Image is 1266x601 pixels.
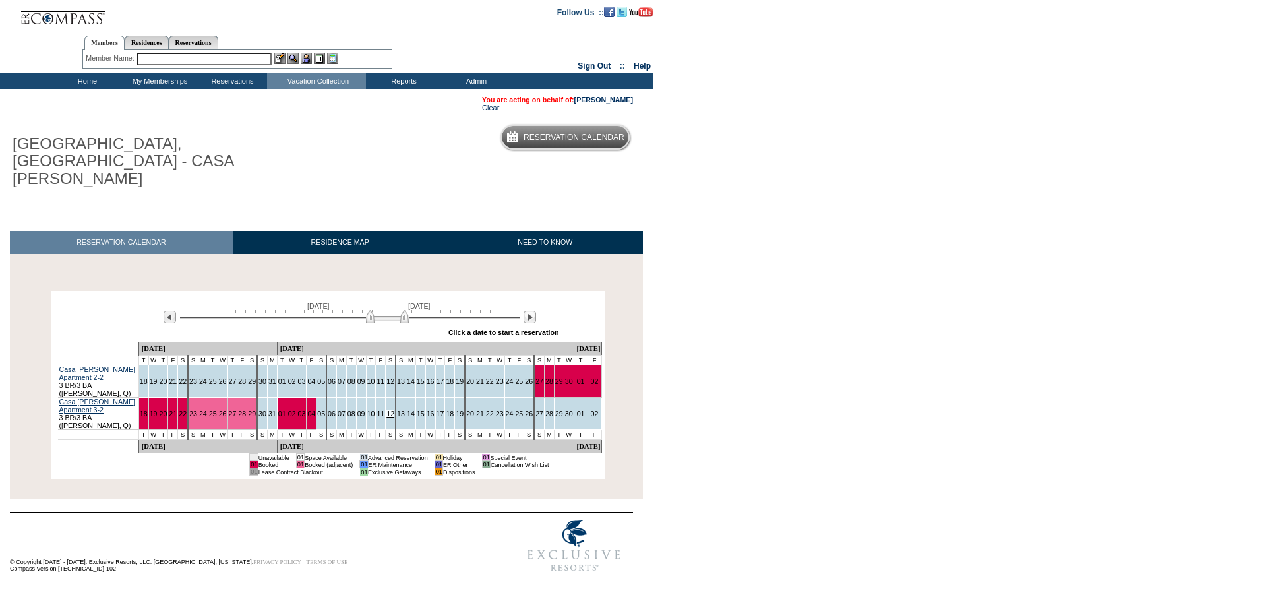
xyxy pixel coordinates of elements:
td: M [198,430,208,440]
td: S [386,430,396,440]
td: F [307,356,316,365]
td: T [504,430,514,440]
td: F [237,430,247,440]
a: 10 [367,410,375,418]
td: Home [49,73,122,89]
td: W [287,430,297,440]
td: S [188,430,198,440]
a: 25 [515,410,523,418]
a: 19 [456,377,464,385]
td: Follow Us :: [557,7,604,17]
a: 13 [397,377,405,385]
td: T [277,356,287,365]
a: 20 [159,377,167,385]
a: 29 [555,377,563,385]
td: T [158,430,168,440]
a: 25 [209,377,217,385]
td: Space Available [305,454,353,461]
td: [DATE] [277,440,574,453]
a: 03 [298,410,306,418]
td: S [326,356,336,365]
td: S [178,430,188,440]
a: 24 [199,377,207,385]
td: S [396,430,406,440]
a: 31 [268,377,276,385]
td: T [277,430,287,440]
td: F [445,356,455,365]
td: Booked (adjacent) [305,461,353,468]
td: T [138,430,148,440]
a: 22 [486,410,494,418]
a: TERMS OF USE [307,559,348,565]
a: 20 [466,410,474,418]
a: 30 [258,410,266,418]
td: M [198,356,208,365]
td: T [415,356,425,365]
td: 01 [360,454,368,461]
a: 30 [565,377,573,385]
a: 10 [367,377,375,385]
a: 06 [328,377,336,385]
a: NEED TO KNOW [447,231,643,254]
td: M [336,430,346,440]
img: b_calculator.gif [327,53,338,64]
h1: [GEOGRAPHIC_DATA], [GEOGRAPHIC_DATA] - CASA [PERSON_NAME] [10,133,305,190]
td: M [545,356,555,365]
a: Casa [PERSON_NAME] Apartment 3-2 [59,398,135,414]
td: Special Event [490,454,549,461]
img: Next [524,311,536,323]
a: 22 [179,410,187,418]
a: 02 [288,410,296,418]
td: M [336,356,346,365]
a: 23 [496,377,504,385]
td: S [524,356,534,365]
td: F [445,430,455,440]
img: Become our fan on Facebook [604,7,615,17]
a: 29 [248,377,256,385]
a: 28 [545,410,553,418]
td: M [267,356,277,365]
a: 17 [437,410,444,418]
td: S [188,356,198,365]
td: F [168,356,178,365]
a: 18 [446,410,454,418]
a: 22 [486,377,494,385]
span: [DATE] [307,302,330,310]
td: 01 [296,461,304,468]
a: 28 [545,377,553,385]
a: 09 [357,410,365,418]
td: T [158,356,168,365]
td: T [415,430,425,440]
td: ER Maintenance [368,461,428,468]
a: 02 [288,377,296,385]
td: S [247,356,257,365]
td: F [514,356,524,365]
a: 27 [229,377,237,385]
img: b_edit.gif [274,53,286,64]
td: M [406,430,415,440]
td: 3 BR/3 BA ([PERSON_NAME], Q) [58,398,139,430]
td: T [366,430,376,440]
div: Member Name: [86,53,136,64]
td: Booked [258,461,289,468]
a: Become our fan on Facebook [604,7,615,15]
a: 16 [427,410,435,418]
td: 3 BR/3 BA ([PERSON_NAME], Q) [58,365,139,398]
td: Cancellation Wish List [490,461,549,468]
a: 03 [298,377,306,385]
td: S [396,356,406,365]
a: 20 [159,410,167,418]
td: 01 [296,454,304,461]
td: Unavailable [258,454,289,461]
a: 04 [307,410,315,418]
a: 11 [377,410,384,418]
td: S [316,430,326,440]
a: 27 [229,410,237,418]
a: 29 [555,410,563,418]
img: Impersonate [301,53,312,64]
td: Vacation Collection [267,73,366,89]
a: 02 [591,410,599,418]
td: S [534,430,544,440]
td: T [208,430,218,440]
td: F [168,430,178,440]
